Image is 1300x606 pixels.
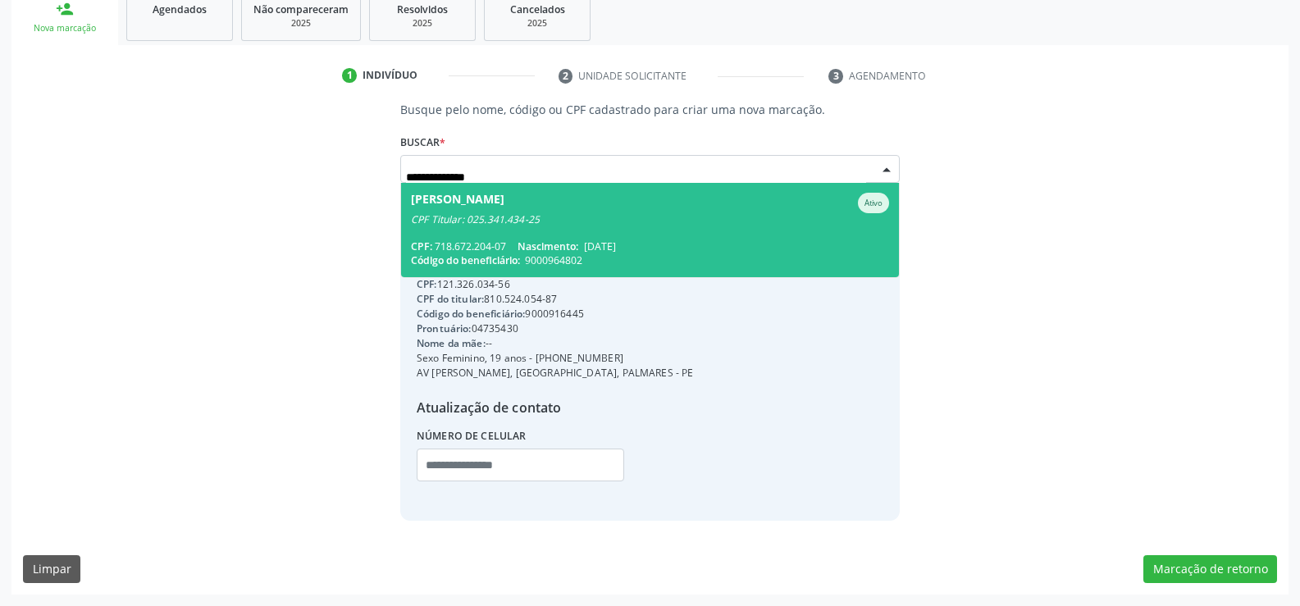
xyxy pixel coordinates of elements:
[411,193,504,213] div: [PERSON_NAME]
[417,336,694,351] div: --
[1143,555,1277,583] button: Marcação de retorno
[496,17,578,30] div: 2025
[584,239,616,253] span: [DATE]
[518,239,578,253] span: Nascimento:
[417,292,694,307] div: 810.524.054-87
[400,130,445,155] label: Buscar
[417,292,484,306] span: CPF do titular:
[510,2,565,16] span: Cancelados
[23,22,107,34] div: Nova marcação
[253,2,349,16] span: Não compareceram
[411,239,432,253] span: CPF:
[417,321,472,335] span: Prontuário:
[417,277,694,292] div: 121.326.034-56
[525,253,582,267] span: 9000964802
[411,253,520,267] span: Código do beneficiário:
[411,213,889,226] div: CPF Titular: 025.341.434-25
[411,239,889,253] div: 718.672.204-07
[417,321,694,336] div: 04735430
[417,307,525,321] span: Código do beneficiário:
[381,17,463,30] div: 2025
[253,17,349,30] div: 2025
[400,101,900,118] p: Busque pelo nome, código ou CPF cadastrado para criar uma nova marcação.
[864,198,883,208] small: Ativo
[417,307,694,321] div: 9000916445
[417,423,527,449] label: Número de celular
[417,351,694,366] div: Sexo Feminino, 19 anos - [PHONE_NUMBER]
[417,398,694,417] div: Atualização de contato
[417,336,486,350] span: Nome da mãe:
[153,2,207,16] span: Agendados
[417,366,694,380] div: AV [PERSON_NAME], [GEOGRAPHIC_DATA], PALMARES - PE
[417,277,437,291] span: CPF:
[363,68,417,83] div: Indivíduo
[397,2,448,16] span: Resolvidos
[342,68,357,83] div: 1
[23,555,80,583] button: Limpar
